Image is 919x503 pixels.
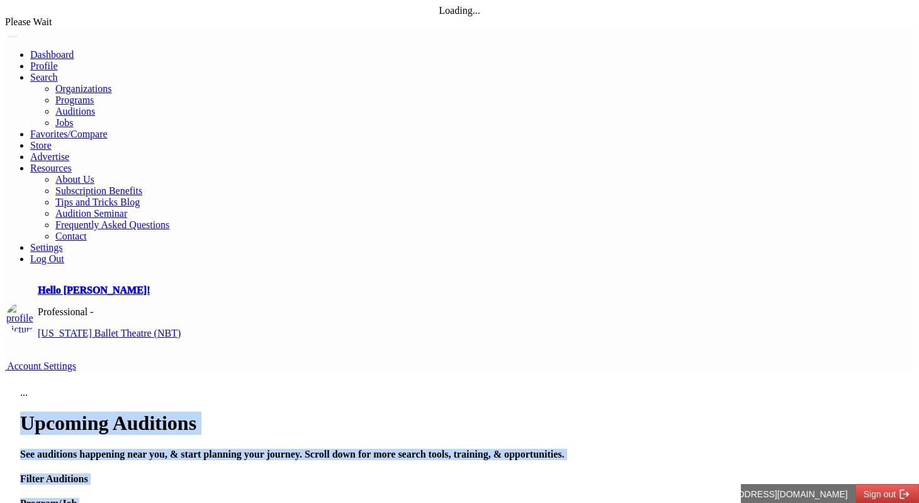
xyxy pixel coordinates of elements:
a: Hello [PERSON_NAME]! [38,285,150,296]
h4: See auditions happening near you, & start planning your journey. Scroll down for more search tool... [20,449,899,460]
a: Log Out [30,253,64,264]
a: Organizations [55,83,111,94]
a: Resources [30,163,72,173]
div: Please Wait [5,16,914,28]
a: Profile [30,61,58,71]
a: Favorites/Compare [30,129,108,139]
a: Frequently Asked Questions [55,219,169,230]
a: Subscription Benefits [55,185,142,196]
span: Sign out [123,5,155,15]
a: Search [30,72,58,83]
a: Store [30,140,52,151]
span: - [90,306,93,317]
a: Programs [55,95,94,105]
a: Advertise [30,151,69,162]
a: Auditions [55,106,95,117]
img: profile picture [6,303,37,335]
ul: Resources [30,174,914,242]
span: Professional [38,306,87,317]
h4: Filter Auditions [20,473,899,485]
a: Audition Seminar [55,208,127,219]
h1: Upcoming Auditions [20,412,899,435]
button: Toggle navigation [8,35,18,38]
a: Tips and Tricks Blog [55,197,140,207]
a: About Us [55,174,94,185]
div: ... [20,387,899,398]
span: Loading... [439,5,480,16]
span: Account Settings [7,361,76,371]
a: [US_STATE] Ballet Theatre (NBT) [38,328,181,338]
a: Settings [30,242,63,253]
a: Contact [55,231,87,241]
a: Account Settings [5,361,76,372]
ul: Resources [30,83,914,129]
a: Jobs [55,117,73,128]
a: Dashboard [30,49,74,60]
